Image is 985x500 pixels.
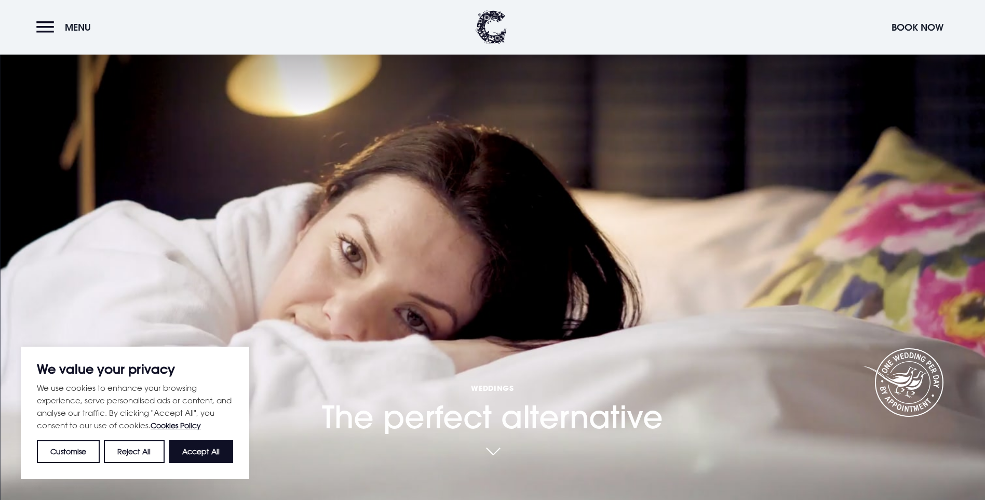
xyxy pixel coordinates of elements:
[476,10,507,44] img: Clandeboye Lodge
[37,363,233,375] p: We value your privacy
[169,440,233,463] button: Accept All
[322,321,663,436] h1: The perfect alternative
[886,16,949,38] button: Book Now
[322,383,663,393] span: Weddings
[21,347,249,479] div: We value your privacy
[65,21,91,33] span: Menu
[36,16,96,38] button: Menu
[104,440,164,463] button: Reject All
[37,440,100,463] button: Customise
[151,421,201,430] a: Cookies Policy
[37,381,233,432] p: We use cookies to enhance your browsing experience, serve personalised ads or content, and analys...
